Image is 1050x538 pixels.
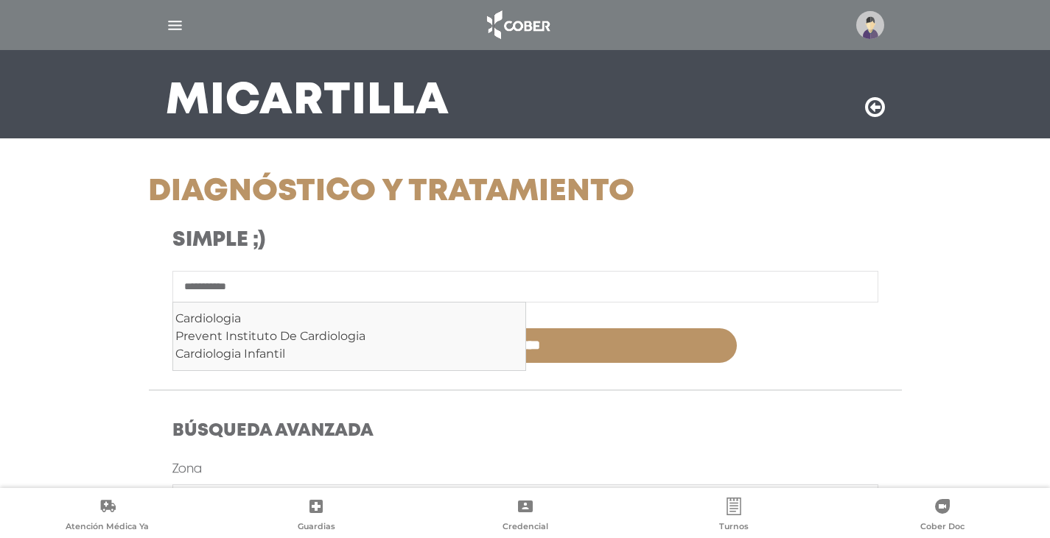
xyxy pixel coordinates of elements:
img: profile-placeholder.svg [856,11,884,39]
span: Cober Doc [920,521,965,534]
a: Atención Médica Ya [3,498,211,535]
a: Cober Doc [839,498,1047,535]
h3: Simple ;) [172,228,620,253]
span: Guardias [298,521,335,534]
h4: Búsqueda Avanzada [172,421,878,442]
h1: Diagnóstico y Tratamiento [148,174,644,210]
a: Turnos [629,498,838,535]
label: Zona [172,461,202,478]
a: Guardias [211,498,420,535]
span: Credencial [503,521,548,534]
div: Prevent Instituto De Cardiologia [175,328,523,345]
a: Credencial [421,498,629,535]
span: Turnos [719,521,749,534]
h3: Mi Cartilla [166,82,449,121]
span: Atención Médica Ya [66,521,149,534]
div: Cardiologia [175,310,523,328]
img: logo_cober_home-white.png [479,7,556,43]
img: Cober_menu-lines-white.svg [166,16,184,35]
div: Cardiologia Infantil [175,345,523,363]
